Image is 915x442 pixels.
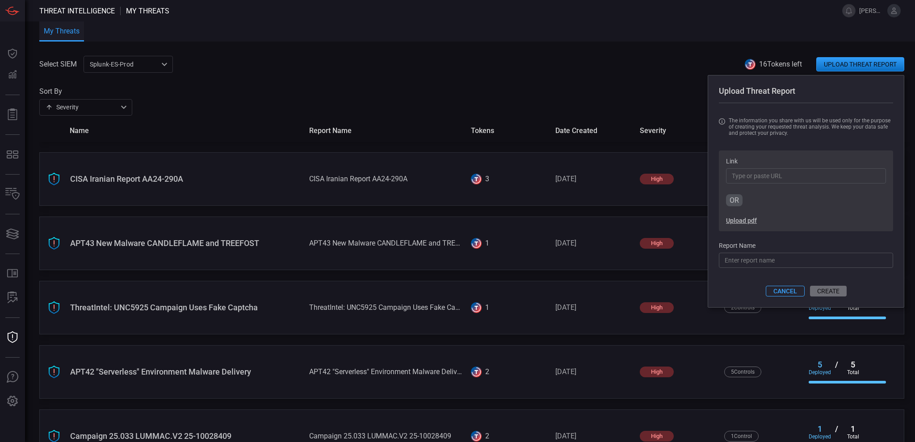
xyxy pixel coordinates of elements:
[831,424,842,440] div: /
[70,303,302,312] div: ThreatIntel: UNC5925 Campaign Uses Fake Captcha
[70,367,302,376] div: APT42 "Serverless" Environment Malware Delivery
[640,431,674,442] div: high
[555,175,633,183] div: [DATE]
[809,369,831,375] div: deployed
[555,432,633,440] div: [DATE]
[555,367,633,376] div: [DATE]
[2,367,23,388] button: Ask Us A Question
[729,117,893,136] span: The information you share with us will be used only for the purpose of creating your requested th...
[485,367,489,376] div: 2
[859,7,884,14] span: [PERSON_NAME].brand
[726,168,886,183] input: Type or paste URL
[842,424,864,434] div: 1
[724,431,759,442] div: 1 Control
[809,360,831,369] div: 5
[809,434,831,440] div: deployed
[640,367,674,377] div: high
[640,238,674,249] div: high
[719,242,893,249] label: Report Name
[719,86,893,96] div: Upload Threat Report
[2,64,23,86] button: Detections
[46,103,118,112] div: Severity
[2,391,23,412] button: Preferences
[70,238,302,248] div: APT43 New Malware CANDLEFLAME and TREEFOST
[842,305,864,311] div: total
[2,104,23,125] button: Reports
[555,303,633,312] div: [DATE]
[90,60,159,69] p: Splunk-ES-Prod
[809,424,831,434] div: 1
[724,367,761,377] div: 5 Control s
[2,183,23,205] button: Inventory
[640,174,674,184] div: high
[842,434,864,440] div: total
[39,60,77,68] label: Select SIEM
[759,60,802,68] span: 16 Tokens left
[831,360,842,375] div: /
[726,217,757,224] button: Upload pdf
[2,327,23,348] button: Threat Intelligence
[816,57,904,71] button: UPLOAD THREAT REPORT
[766,286,805,296] button: CANCEL
[471,126,548,135] span: tokens
[809,305,831,311] div: deployed
[39,7,115,15] span: Threat Intelligence
[2,43,23,64] button: Dashboard
[555,239,633,247] div: [DATE]
[2,144,23,165] button: MITRE - Detection Posture
[70,174,302,183] div: CISA Iranian Report AA24-290A
[39,87,132,96] label: Sort By
[640,302,674,313] div: high
[485,432,489,440] div: 2
[309,432,464,440] div: Campaign 25.033 LUMMAC.V2 25-10028409
[70,126,302,135] span: name
[485,239,489,247] div: 1
[2,287,23,309] button: ALERT ANALYSIS
[2,263,23,284] button: Rule Catalog
[719,253,893,268] input: Enter report name
[2,223,23,245] button: Cards
[485,303,489,312] div: 1
[640,126,717,135] span: severity
[70,431,302,441] div: Campaign 25.033 LUMMAC.V2 25-10028409
[726,158,886,165] label: Link
[39,21,84,42] button: My Threats
[309,303,464,312] div: ThreatIntel: UNC5925 Campaign Uses Fake Captcha
[726,194,743,206] div: OR
[309,239,464,247] div: APT43 New Malware CANDLEFLAME and TREEFOST
[309,175,464,183] div: CISA Iranian Report AA24-290A
[126,7,169,15] span: My Threats
[555,126,633,135] span: date created
[309,367,464,376] div: APT42 "Serverless" Environment Malware Delivery
[485,175,489,183] div: 3
[309,126,464,135] span: report name
[842,369,864,375] div: total
[842,360,864,369] div: 5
